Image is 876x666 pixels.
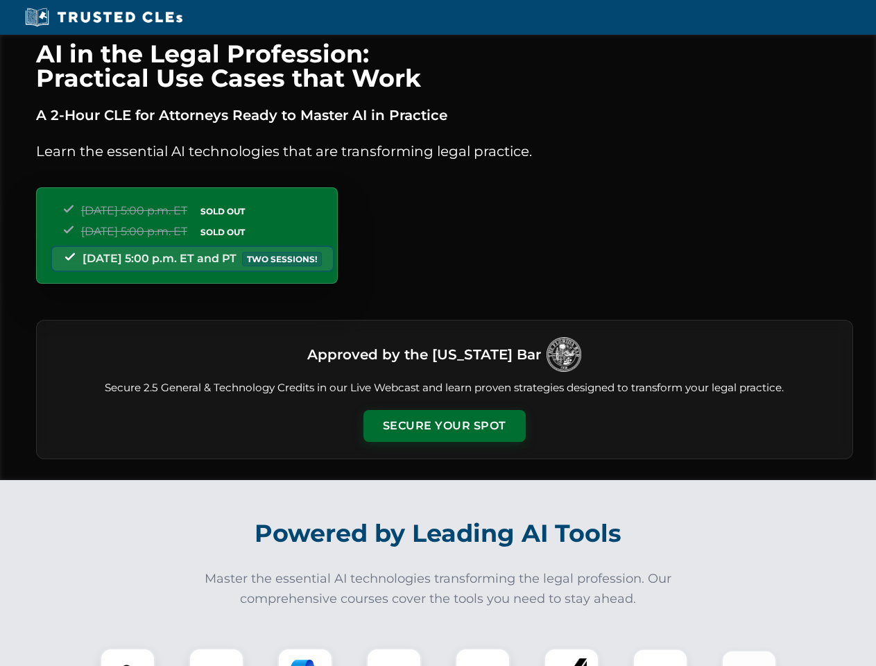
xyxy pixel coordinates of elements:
p: Learn the essential AI technologies that are transforming legal practice. [36,140,853,162]
span: SOLD OUT [196,225,250,239]
span: [DATE] 5:00 p.m. ET [81,225,187,238]
p: Master the essential AI technologies transforming the legal profession. Our comprehensive courses... [196,569,681,609]
span: SOLD OUT [196,204,250,219]
p: A 2-Hour CLE for Attorneys Ready to Master AI in Practice [36,104,853,126]
span: [DATE] 5:00 p.m. ET [81,204,187,217]
button: Secure Your Spot [363,410,526,442]
h2: Powered by Leading AI Tools [54,509,823,558]
img: Logo [547,337,581,372]
p: Secure 2.5 General & Technology Credits in our Live Webcast and learn proven strategies designed ... [53,380,836,396]
img: Trusted CLEs [21,7,187,28]
h3: Approved by the [US_STATE] Bar [307,342,541,367]
h1: AI in the Legal Profession: Practical Use Cases that Work [36,42,853,90]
